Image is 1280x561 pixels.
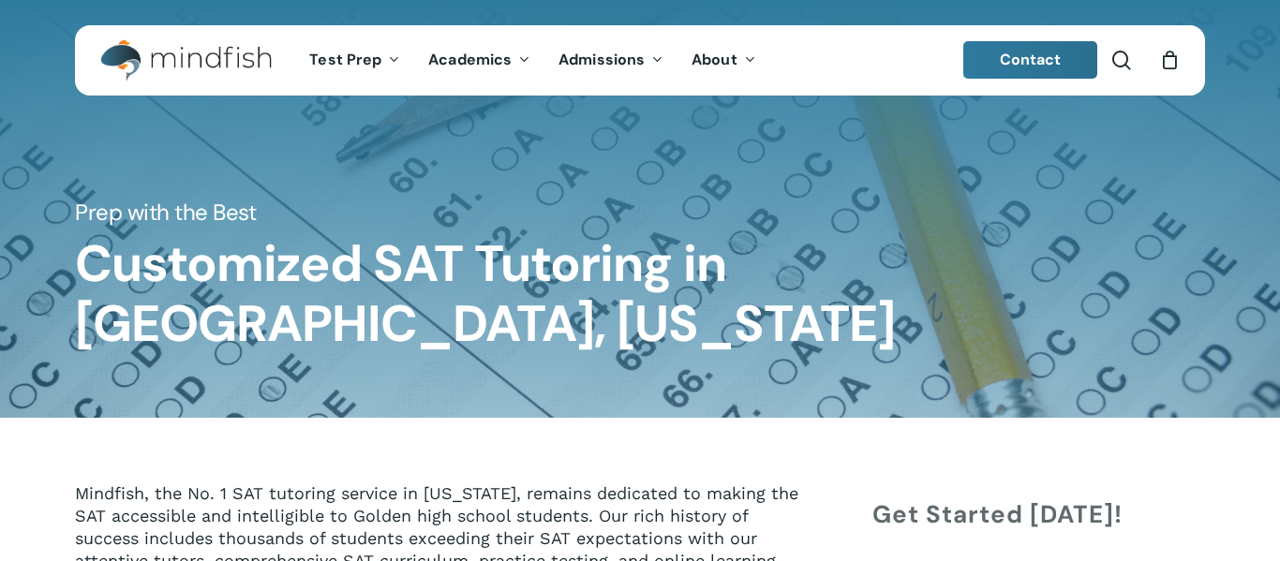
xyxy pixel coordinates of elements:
a: Cart [1159,50,1180,70]
h4: Get Started [DATE]! [872,497,1205,531]
span: Test Prep [309,50,381,69]
nav: Main Menu [295,25,769,96]
a: About [677,52,770,68]
span: About [692,50,737,69]
a: Contact [963,41,1098,79]
header: Main Menu [75,25,1205,96]
a: Admissions [544,52,677,68]
span: Academics [428,50,512,69]
a: Test Prep [295,52,414,68]
h5: Prep with the Best [75,198,1204,228]
a: Academics [414,52,544,68]
span: Admissions [558,50,645,69]
span: Contact [1000,50,1062,69]
h1: Customized SAT Tutoring in [GEOGRAPHIC_DATA], [US_STATE] [75,234,1204,354]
